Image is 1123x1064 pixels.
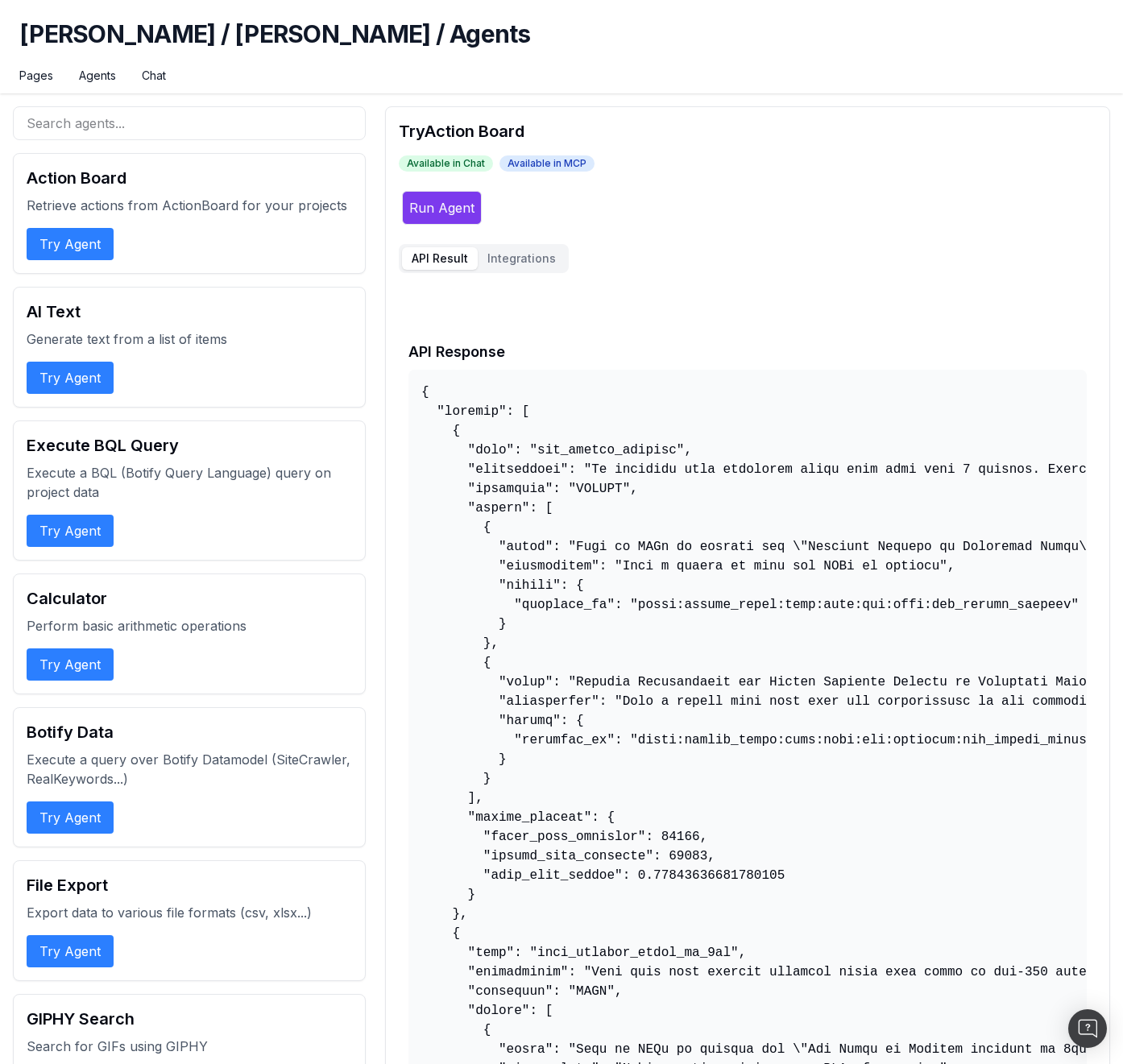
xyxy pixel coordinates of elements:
p: Retrieve actions from ActionBoard for your projects [27,196,352,215]
a: Chat [142,68,166,84]
h2: API Response [408,341,1087,363]
h2: Calculator [27,587,352,610]
h2: Try Action Board [399,120,1096,143]
h2: AI Text [27,300,352,323]
p: Generate text from a list of items [27,329,352,349]
button: Try Agent [27,228,114,260]
button: Try Agent [27,515,114,547]
h1: [PERSON_NAME] / [PERSON_NAME] / Agents [19,19,1104,68]
h2: Execute BQL Query [27,434,352,457]
button: Try Agent [27,648,114,681]
a: Agents [79,68,116,84]
span: Available in Chat [399,155,493,172]
p: Export data to various file formats (csv, xlsx...) [27,903,352,922]
div: Open Intercom Messenger [1068,1009,1107,1048]
h2: GIPHY Search [27,1008,352,1030]
button: Run Agent [402,191,482,225]
h2: Botify Data [27,721,352,743]
button: API Result [402,247,478,270]
button: Integrations [478,247,566,270]
h2: File Export [27,874,352,896]
button: Try Agent [27,801,114,834]
button: Try Agent [27,362,114,394]
p: Search for GIFs using GIPHY [27,1037,352,1056]
a: Pages [19,68,53,84]
p: Execute a BQL (Botify Query Language) query on project data [27,463,352,502]
button: Try Agent [27,935,114,967]
input: Search agents... [13,106,366,140]
p: Execute a query over Botify Datamodel (SiteCrawler, RealKeywords...) [27,750,352,789]
h2: Action Board [27,167,352,189]
span: Available in MCP [499,155,595,172]
p: Perform basic arithmetic operations [27,616,352,636]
